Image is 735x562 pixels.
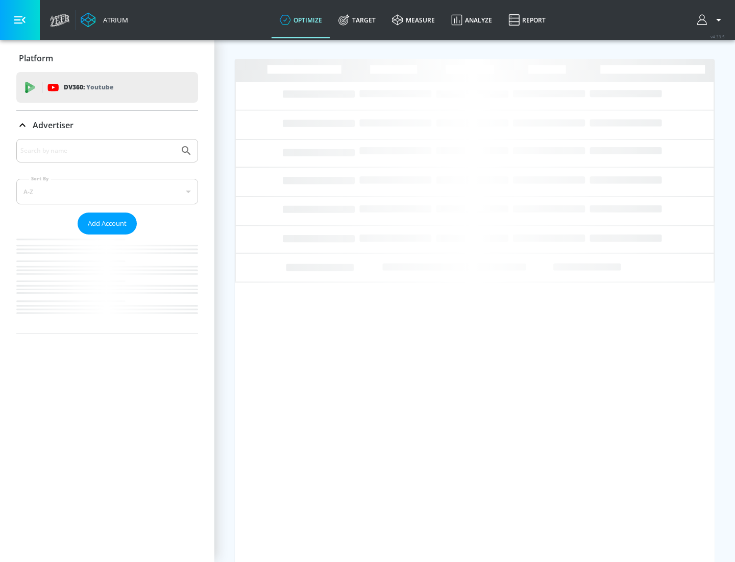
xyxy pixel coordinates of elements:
a: measure [384,2,443,38]
label: Sort By [29,175,51,182]
p: Advertiser [33,120,73,131]
button: Add Account [78,213,137,235]
span: v 4.33.5 [710,34,725,39]
a: optimize [272,2,330,38]
div: Atrium [99,15,128,25]
p: DV360: [64,82,113,93]
p: Youtube [86,82,113,92]
div: Advertiser [16,111,198,139]
input: Search by name [20,144,175,157]
a: Target [330,2,384,38]
a: Atrium [81,12,128,28]
a: Report [500,2,554,38]
div: DV360: Youtube [16,72,198,103]
div: Platform [16,44,198,73]
a: Analyze [443,2,500,38]
span: Add Account [88,218,127,229]
p: Platform [19,53,53,64]
div: A-Z [16,179,198,204]
div: Advertiser [16,139,198,334]
nav: list of Advertiser [16,235,198,334]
